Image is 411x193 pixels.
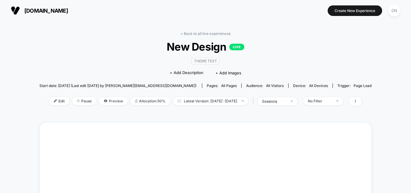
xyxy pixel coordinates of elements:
[328,5,382,16] button: Create New Experience
[39,83,196,88] span: Start date: [DATE] (Last edit [DATE] by [PERSON_NAME][EMAIL_ADDRESS][DOMAIN_NAME])
[288,83,332,88] span: Device:
[178,99,181,102] img: calendar
[181,31,230,36] a: < Back to all live experiences
[215,70,241,75] span: + Add Images
[387,5,402,17] button: DN
[354,83,372,88] span: Page Load
[308,99,332,103] div: No Filter
[229,44,244,50] p: LIVE
[309,83,328,88] span: all devices
[9,6,70,15] button: [DOMAIN_NAME]
[135,99,138,103] img: rebalance
[173,97,248,105] span: Latest Version: [DATE] - [DATE]
[388,5,400,17] div: DN
[251,97,258,106] span: |
[77,99,80,102] img: end
[72,97,96,105] span: Pause
[246,83,284,88] div: Audience:
[337,83,372,88] div: Trigger:
[266,83,284,88] span: All Visitors
[99,97,128,105] span: Preview
[262,99,286,104] div: sessions
[11,6,20,15] img: Visually logo
[54,99,57,102] img: edit
[336,100,338,101] img: end
[170,70,203,76] span: + Add Description
[24,8,68,14] span: [DOMAIN_NAME]
[242,100,244,101] img: end
[49,97,69,105] span: Edit
[291,101,293,102] img: end
[131,97,170,105] span: Allocation: 50%
[191,58,220,64] span: Theme Test
[207,83,237,88] div: Pages:
[56,40,355,53] span: New Design
[221,83,237,88] span: all pages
